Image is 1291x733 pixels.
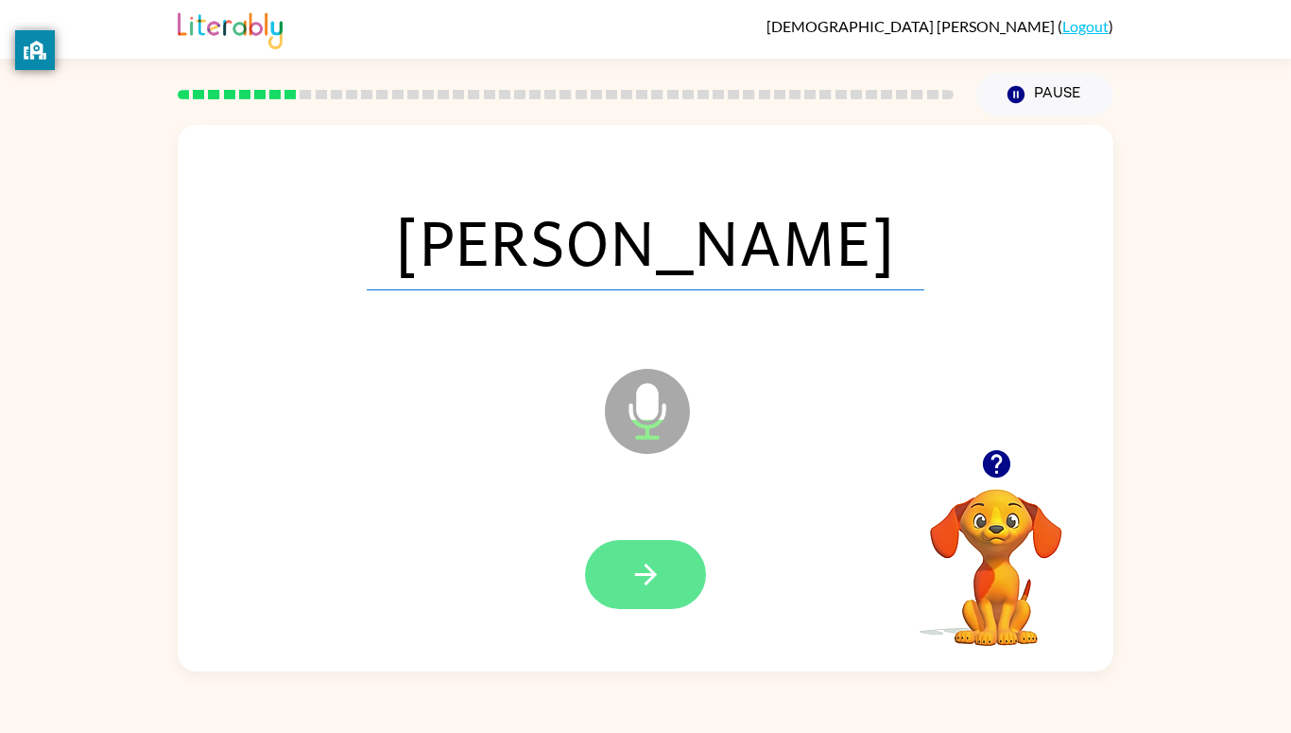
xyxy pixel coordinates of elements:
[766,17,1058,35] span: [DEMOGRAPHIC_DATA] [PERSON_NAME]
[15,30,55,70] button: privacy banner
[367,192,924,290] span: [PERSON_NAME]
[1062,17,1109,35] a: Logout
[902,460,1091,649] video: Your browser must support playing .mp4 files to use Literably. Please try using another browser.
[976,73,1113,116] button: Pause
[766,17,1113,35] div: ( )
[178,8,283,49] img: Literably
